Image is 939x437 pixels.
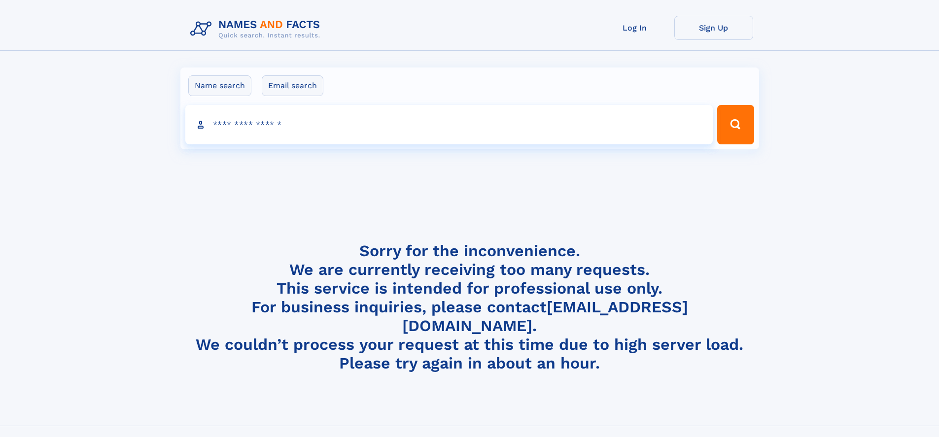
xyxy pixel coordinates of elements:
[262,75,323,96] label: Email search
[402,298,688,335] a: [EMAIL_ADDRESS][DOMAIN_NAME]
[186,16,328,42] img: Logo Names and Facts
[188,75,251,96] label: Name search
[185,105,713,144] input: search input
[717,105,754,144] button: Search Button
[674,16,753,40] a: Sign Up
[595,16,674,40] a: Log In
[186,241,753,373] h4: Sorry for the inconvenience. We are currently receiving too many requests. This service is intend...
